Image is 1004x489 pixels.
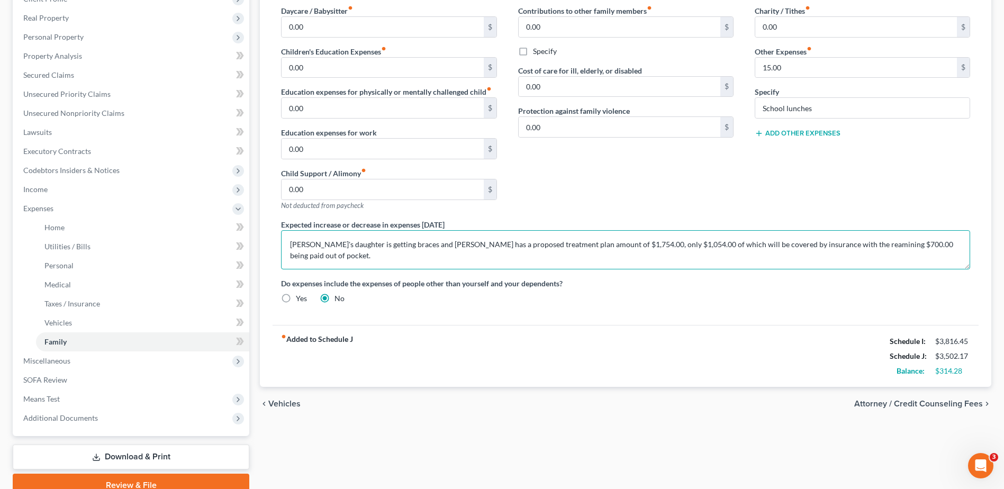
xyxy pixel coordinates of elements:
[23,70,74,79] span: Secured Claims
[36,256,249,275] a: Personal
[518,105,630,116] label: Protection against family violence
[519,117,720,137] input: --
[484,179,496,200] div: $
[897,366,925,375] strong: Balance:
[755,46,812,57] label: Other Expenses
[282,139,483,159] input: --
[23,166,120,175] span: Codebtors Insiders & Notices
[281,86,492,97] label: Education expenses for physically or mentally challenged child
[755,17,957,37] input: --
[282,179,483,200] input: --
[260,400,301,408] button: chevron_left Vehicles
[15,123,249,142] a: Lawsuits
[260,400,268,408] i: chevron_left
[44,299,100,308] span: Taxes / Insurance
[720,117,733,137] div: $
[983,400,991,408] i: chevron_right
[990,453,998,461] span: 3
[518,5,652,16] label: Contributions to other family members
[281,334,286,339] i: fiber_manual_record
[15,370,249,390] a: SOFA Review
[361,168,366,173] i: fiber_manual_record
[968,453,993,478] iframe: Intercom live chat
[36,275,249,294] a: Medical
[957,58,970,78] div: $
[957,17,970,37] div: $
[15,47,249,66] a: Property Analysis
[23,128,52,137] span: Lawsuits
[15,142,249,161] a: Executory Contracts
[755,98,970,118] input: Specify...
[890,337,926,346] strong: Schedule I:
[281,278,970,289] label: Do expenses include the expenses of people other than yourself and your dependents?
[44,242,91,251] span: Utilities / Bills
[381,46,386,51] i: fiber_manual_record
[518,65,642,76] label: Cost of care for ill, elderly, or disabled
[36,237,249,256] a: Utilities / Bills
[720,77,733,97] div: $
[807,46,812,51] i: fiber_manual_record
[44,223,65,232] span: Home
[281,46,386,57] label: Children's Education Expenses
[23,204,53,213] span: Expenses
[23,356,70,365] span: Miscellaneous
[647,5,652,11] i: fiber_manual_record
[281,334,353,378] strong: Added to Schedule J
[755,129,840,138] button: Add Other Expenses
[484,58,496,78] div: $
[15,85,249,104] a: Unsecured Priority Claims
[334,293,345,304] label: No
[44,337,67,346] span: Family
[36,218,249,237] a: Home
[854,400,991,408] button: Attorney / Credit Counseling Fees chevron_right
[348,5,353,11] i: fiber_manual_record
[935,336,970,347] div: $3,816.45
[484,139,496,159] div: $
[281,5,353,16] label: Daycare / Babysitter
[23,13,69,22] span: Real Property
[23,32,84,41] span: Personal Property
[755,86,779,97] label: Specify
[15,66,249,85] a: Secured Claims
[296,293,307,304] label: Yes
[519,77,720,97] input: --
[281,127,377,138] label: Education expenses for work
[23,147,91,156] span: Executory Contracts
[282,58,483,78] input: --
[15,104,249,123] a: Unsecured Nonpriority Claims
[23,185,48,194] span: Income
[854,400,983,408] span: Attorney / Credit Counseling Fees
[36,332,249,351] a: Family
[935,366,970,376] div: $314.28
[519,17,720,37] input: --
[44,318,72,327] span: Vehicles
[890,351,927,360] strong: Schedule J:
[23,413,98,422] span: Additional Documents
[36,313,249,332] a: Vehicles
[281,201,364,210] span: Not deducted from paycheck
[805,5,810,11] i: fiber_manual_record
[486,86,492,92] i: fiber_manual_record
[720,17,733,37] div: $
[282,17,483,37] input: --
[268,400,301,408] span: Vehicles
[282,98,483,118] input: --
[484,98,496,118] div: $
[935,351,970,361] div: $3,502.17
[44,261,74,270] span: Personal
[755,5,810,16] label: Charity / Tithes
[533,46,557,57] label: Specify
[484,17,496,37] div: $
[23,89,111,98] span: Unsecured Priority Claims
[23,51,82,60] span: Property Analysis
[44,280,71,289] span: Medical
[281,168,366,179] label: Child Support / Alimony
[755,58,957,78] input: --
[36,294,249,313] a: Taxes / Insurance
[13,445,249,469] a: Download & Print
[23,394,60,403] span: Means Test
[281,219,445,230] label: Expected increase or decrease in expenses [DATE]
[23,375,67,384] span: SOFA Review
[23,108,124,117] span: Unsecured Nonpriority Claims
